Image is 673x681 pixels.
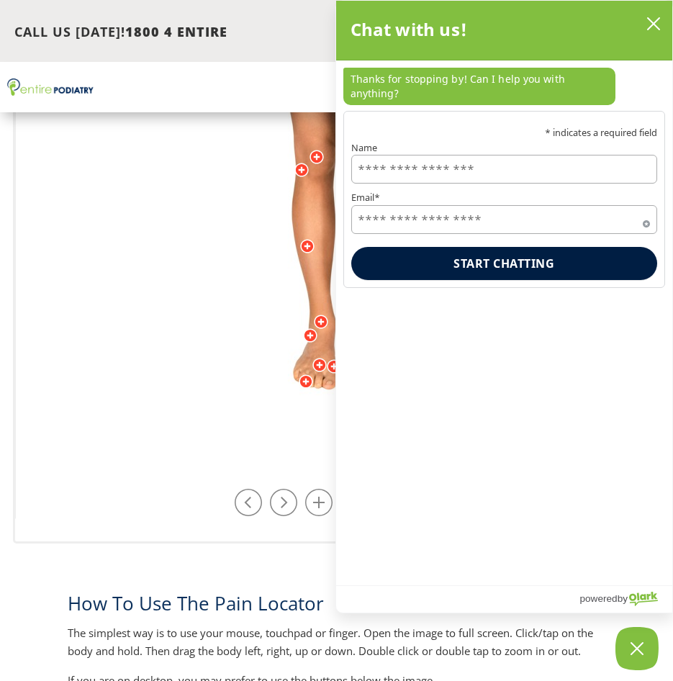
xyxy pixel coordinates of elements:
input: Email [351,205,658,234]
label: Name [351,143,658,153]
h2: Chat with us! [351,15,468,44]
button: close chatbox [642,13,665,35]
a: Powered by Olark [579,586,672,613]
label: Email* [351,193,658,202]
button: Close Chatbox [615,627,659,670]
div: chat [336,60,673,111]
p: CALL US [DATE]! [14,23,454,42]
button: Start chatting [351,247,658,280]
p: Thanks for stopping by! Can I help you with anything? [343,68,615,105]
span: Required field [643,217,650,225]
p: The simplest way is to use your mouse, touchpad or finger. Open the image to full screen. Click/t... [68,624,606,672]
input: Name [351,155,658,184]
a: Zoom in / out [305,489,333,516]
h2: How To Use The Pain Locator [68,590,606,623]
span: powered [579,590,617,608]
span: by [618,590,628,608]
a: Rotate left [235,489,262,516]
p: * indicates a required field [351,128,658,137]
span: 1800 4 ENTIRE [125,23,227,40]
a: Rotate right [270,489,297,516]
